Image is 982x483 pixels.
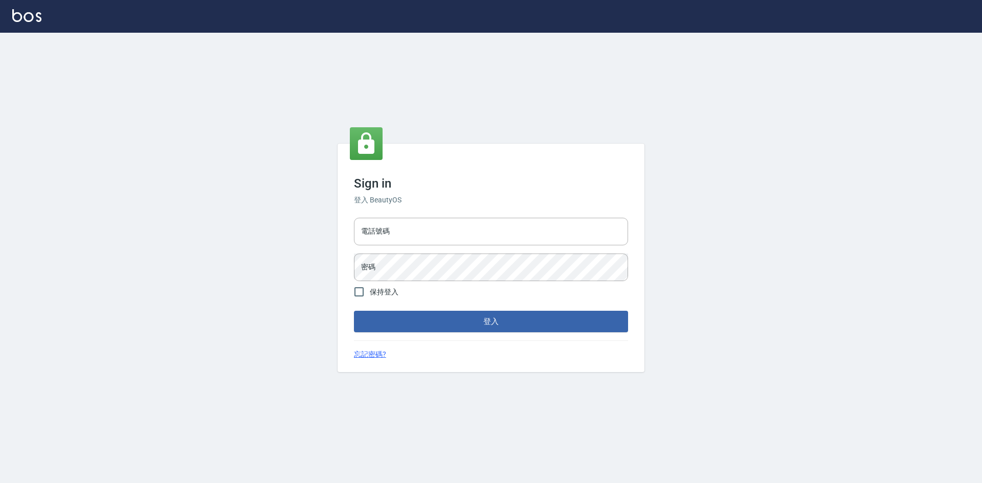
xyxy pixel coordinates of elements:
img: Logo [12,9,41,22]
h6: 登入 BeautyOS [354,195,628,205]
a: 忘記密碼? [354,349,386,360]
h3: Sign in [354,176,628,191]
span: 保持登入 [370,287,398,297]
button: 登入 [354,311,628,332]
